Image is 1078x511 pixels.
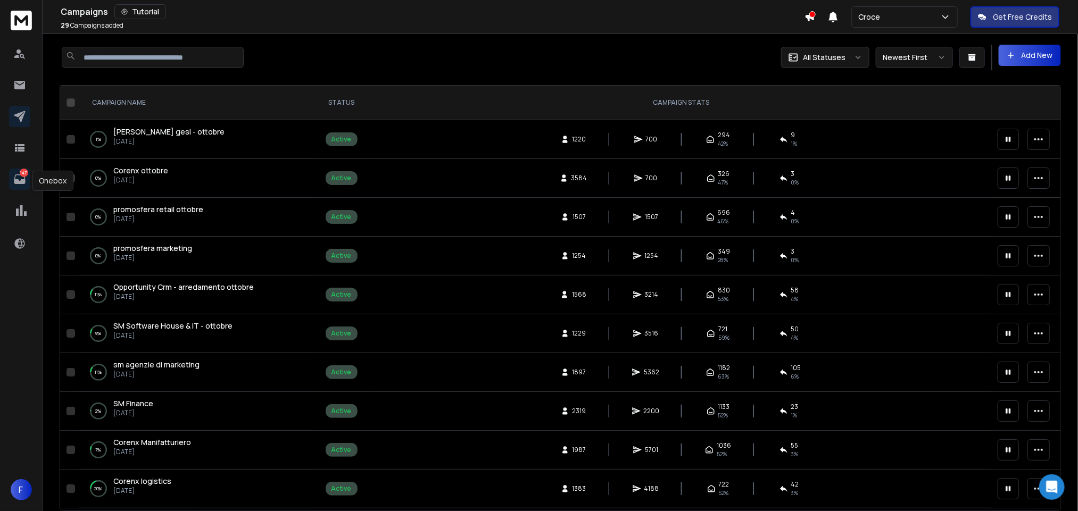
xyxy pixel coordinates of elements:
[113,127,225,137] span: [PERSON_NAME] gesi - ottobre
[645,252,659,260] span: 1254
[717,450,727,458] span: 52 %
[791,333,799,342] span: 4 %
[573,446,586,454] span: 1987
[113,243,192,253] span: promosfera marketing
[718,170,730,178] span: 326
[79,275,311,314] td: 11%Opportunity Crm - arredamento ottobre[DATE]
[646,174,658,182] span: 700
[61,21,69,30] span: 29
[113,215,203,223] p: [DATE]
[79,431,311,470] td: 7%Corenx Manifatturiero[DATE]
[718,247,730,256] span: 349
[113,176,168,185] p: [DATE]
[572,290,586,299] span: 1568
[113,476,171,486] span: Corenx logistics
[79,120,311,159] td: 1%[PERSON_NAME] gesi - ottobre[DATE]
[791,247,795,256] span: 3
[311,86,371,120] th: STATUS
[113,204,203,215] a: promosfera retail ottobre
[113,476,171,487] a: Corenx logistics
[113,137,225,146] p: [DATE]
[11,479,32,500] button: F
[644,407,660,415] span: 2200
[573,407,586,415] span: 2319
[791,372,799,381] span: 6 %
[96,134,101,145] p: 1 %
[573,213,586,221] span: 1507
[791,411,798,420] span: 1 %
[113,448,191,456] p: [DATE]
[791,286,799,295] span: 58
[113,204,203,214] span: promosfera retail ottobre
[718,178,728,187] span: 47 %
[113,487,171,495] p: [DATE]
[573,368,586,376] span: 1897
[717,441,731,450] span: 1036
[718,208,731,217] span: 696
[993,12,1052,22] p: Get Free Credits
[113,437,191,447] span: Corenx Manifatturiero
[113,331,233,340] p: [DATE]
[95,483,103,494] p: 20 %
[113,254,192,262] p: [DATE]
[113,282,254,292] a: Opportunity Crm - arredamento ottobre
[113,292,254,301] p: [DATE]
[791,256,799,264] span: 0 %
[718,256,728,264] span: 28 %
[791,480,799,489] span: 42
[113,282,254,292] span: Opportunity Crm - arredamento ottobre
[803,52,845,63] p: All Statuses
[79,353,311,392] td: 11%sm agenzie di marketing[DATE]
[113,165,168,176] a: Corenx ottobre
[95,289,102,300] p: 11 %
[96,173,102,183] p: 0 %
[791,208,795,217] span: 4
[791,170,795,178] span: 3
[719,489,729,497] span: 52 %
[331,252,352,260] div: Active
[96,250,102,261] p: 0 %
[331,290,352,299] div: Active
[644,368,659,376] span: 5362
[718,139,728,148] span: 42 %
[876,47,953,68] button: Newest First
[113,409,153,417] p: [DATE]
[95,367,102,378] p: 11 %
[718,286,730,295] span: 830
[573,135,586,144] span: 1220
[1039,474,1065,500] div: Open Intercom Messenger
[79,86,311,120] th: CAMPAIGN NAME
[113,321,233,331] a: SM Software House & IT - ottobre
[331,368,352,376] div: Active
[718,333,729,342] span: 59 %
[645,329,659,338] span: 3516
[96,445,102,455] p: 7 %
[331,329,352,338] div: Active
[114,4,166,19] button: Tutorial
[571,174,587,182] span: 3584
[718,364,730,372] span: 1182
[113,398,153,409] a: SM Finance
[96,406,102,416] p: 2 %
[791,441,799,450] span: 55
[791,178,799,187] span: 0 %
[331,174,352,182] div: Active
[113,243,192,254] a: promosfera marketing
[79,198,311,237] td: 0%promosfera retail ottobre[DATE]
[791,364,801,372] span: 105
[96,212,102,222] p: 0 %
[573,484,586,493] span: 1383
[718,325,727,333] span: 721
[791,295,799,303] span: 4 %
[718,217,729,225] span: 46 %
[718,295,728,303] span: 53 %
[32,171,73,191] div: Onebox
[971,6,1059,28] button: Get Free Credits
[718,372,729,381] span: 63 %
[791,139,798,148] span: 1 %
[113,359,200,370] a: sm agenzie di marketing
[331,446,352,454] div: Active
